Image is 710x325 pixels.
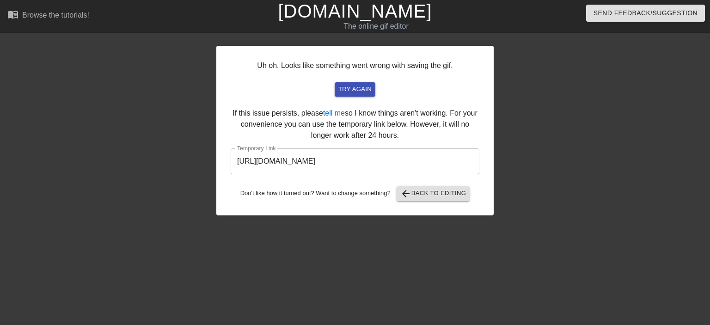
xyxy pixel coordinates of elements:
[397,186,470,201] button: Back to Editing
[231,186,479,201] div: Don't like how it turned out? Want to change something?
[323,109,345,117] a: tell me
[400,188,466,199] span: Back to Editing
[338,84,372,95] span: try again
[278,1,432,21] a: [DOMAIN_NAME]
[216,46,494,215] div: Uh oh. Looks like something went wrong with saving the gif. If this issue persists, please so I k...
[241,21,511,32] div: The online gif editor
[7,9,18,20] span: menu_book
[594,7,698,19] span: Send Feedback/Suggestion
[400,188,411,199] span: arrow_back
[7,9,89,23] a: Browse the tutorials!
[22,11,89,19] div: Browse the tutorials!
[586,5,705,22] button: Send Feedback/Suggestion
[335,82,375,97] button: try again
[231,148,479,174] input: bare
